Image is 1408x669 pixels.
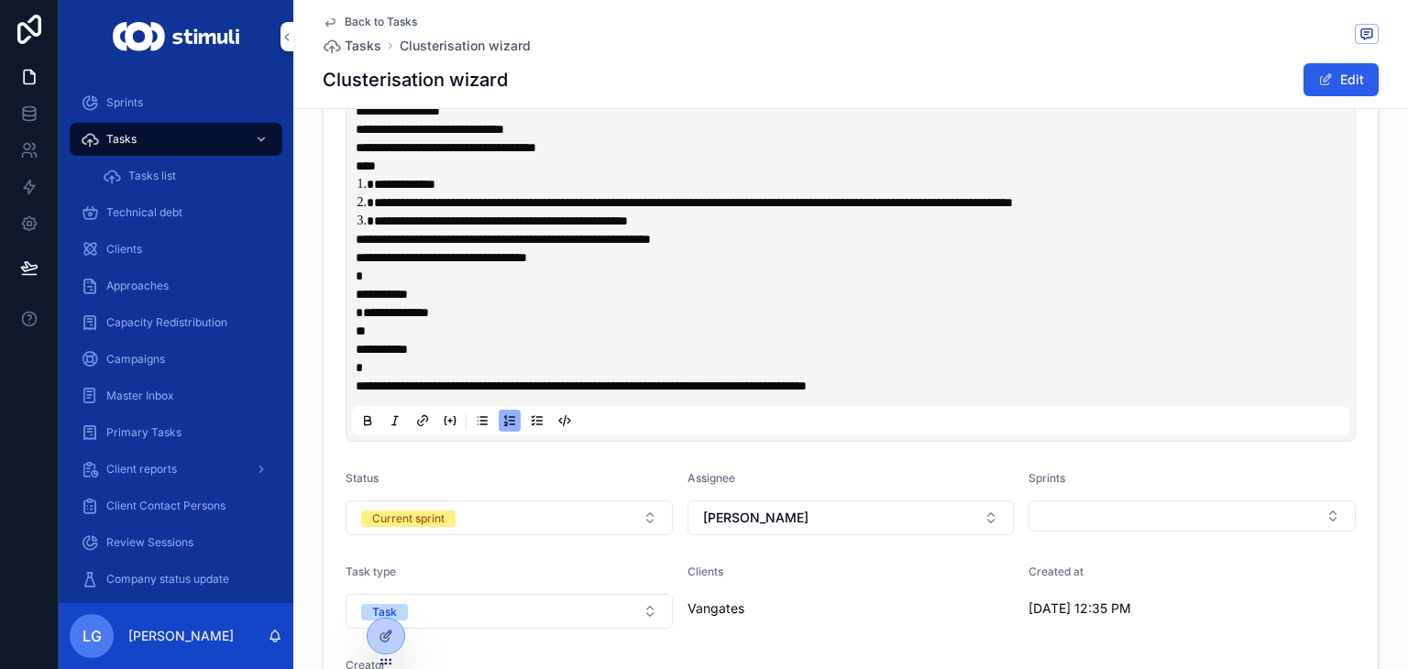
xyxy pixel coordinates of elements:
[70,526,282,559] a: Review Sessions
[106,535,193,550] span: Review Sessions
[70,196,282,229] a: Technical debt
[92,159,282,192] a: Tasks list
[106,132,137,147] span: Tasks
[128,627,234,645] p: [PERSON_NAME]
[106,572,229,587] span: Company status update
[687,471,735,485] span: Assignee
[106,279,169,293] span: Approaches
[70,123,282,156] a: Tasks
[70,489,282,522] a: Client Contact Persons
[82,625,102,647] span: LG
[106,425,181,440] span: Primary Tasks
[106,352,165,367] span: Campaigns
[1028,565,1083,578] span: Created at
[106,95,143,110] span: Sprints
[70,453,282,486] a: Client reports
[70,379,282,412] a: Master Inbox
[400,37,531,55] a: Clusterisation wizard
[346,471,379,485] span: Status
[687,500,1015,535] button: Select Button
[1028,500,1356,532] button: Select Button
[70,416,282,449] a: Primary Tasks
[106,389,174,403] span: Master Inbox
[703,509,808,527] span: [PERSON_NAME]
[70,563,282,596] a: Company status update
[1028,471,1065,485] span: Sprints
[345,37,381,55] span: Tasks
[106,242,142,257] span: Clients
[70,306,282,339] a: Capacity Redistribution
[113,22,238,51] img: App logo
[70,343,282,376] a: Campaigns
[372,510,445,527] div: Current sprint
[687,565,723,578] span: Clients
[106,462,177,477] span: Client reports
[346,565,396,578] span: Task type
[323,37,381,55] a: Tasks
[106,499,225,513] span: Client Contact Persons
[1028,599,1270,618] span: [DATE] 12:35 PM
[106,205,182,220] span: Technical debt
[106,315,227,330] span: Capacity Redistribution
[323,67,508,93] h1: Clusterisation wizard
[346,500,673,535] button: Select Button
[128,169,176,183] span: Tasks list
[70,269,282,302] a: Approaches
[345,15,417,29] span: Back to Tasks
[346,594,673,629] button: Select Button
[70,86,282,119] a: Sprints
[687,599,744,618] span: Vangates
[70,233,282,266] a: Clients
[1303,63,1379,96] button: Edit
[372,604,397,620] div: Task
[323,15,417,29] a: Back to Tasks
[59,73,293,603] div: scrollable content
